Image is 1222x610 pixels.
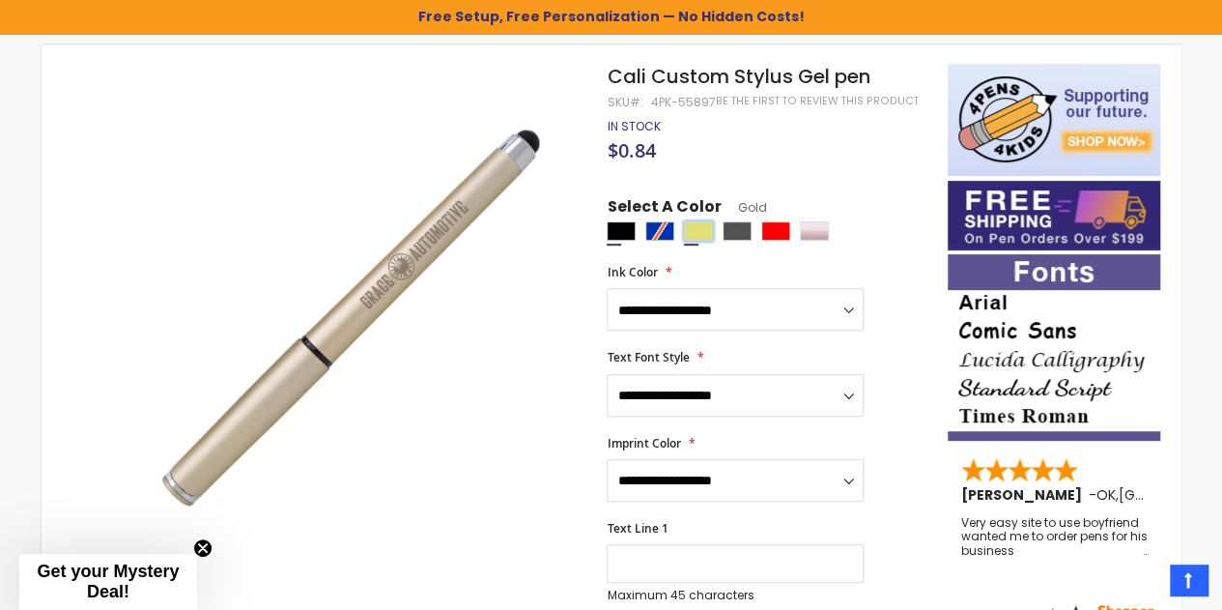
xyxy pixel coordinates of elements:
div: 4PK-55897 [650,95,715,110]
span: [PERSON_NAME] [961,485,1089,505]
span: Text Font Style [607,349,689,365]
div: Gold [684,221,713,241]
img: 4pens 4 kids [948,64,1160,176]
div: Black [607,221,636,241]
span: Get your Mystery Deal! [37,562,179,601]
img: gold-cali-custom-stylus-gel-pen_1.jpg [140,92,582,534]
a: Be the first to review this product [715,94,918,108]
div: Gunmetal [723,221,752,241]
a: Top [1170,565,1208,595]
span: Gold [721,199,766,216]
span: $0.84 [607,137,655,163]
span: Text Line 1 [607,520,668,537]
img: Free shipping on orders over $199 [948,181,1160,250]
span: Cali Custom Stylus Gel pen [607,63,869,90]
span: Ink Color [607,264,657,280]
div: Get your Mystery Deal!Close teaser [19,554,197,610]
strong: SKU [607,94,642,110]
p: Maximum 45 characters [607,588,864,603]
div: Availability [607,119,660,134]
span: Imprint Color [607,435,680,451]
div: Rose Gold [800,221,829,241]
div: Red [761,221,790,241]
span: OK [1096,485,1116,505]
div: Very easy site to use boyfriend wanted me to order pens for his business [961,516,1149,558]
img: font-personalization-examples [948,254,1160,441]
span: Select A Color [607,196,721,222]
button: Close teaser [193,538,213,558]
span: In stock [607,118,660,134]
